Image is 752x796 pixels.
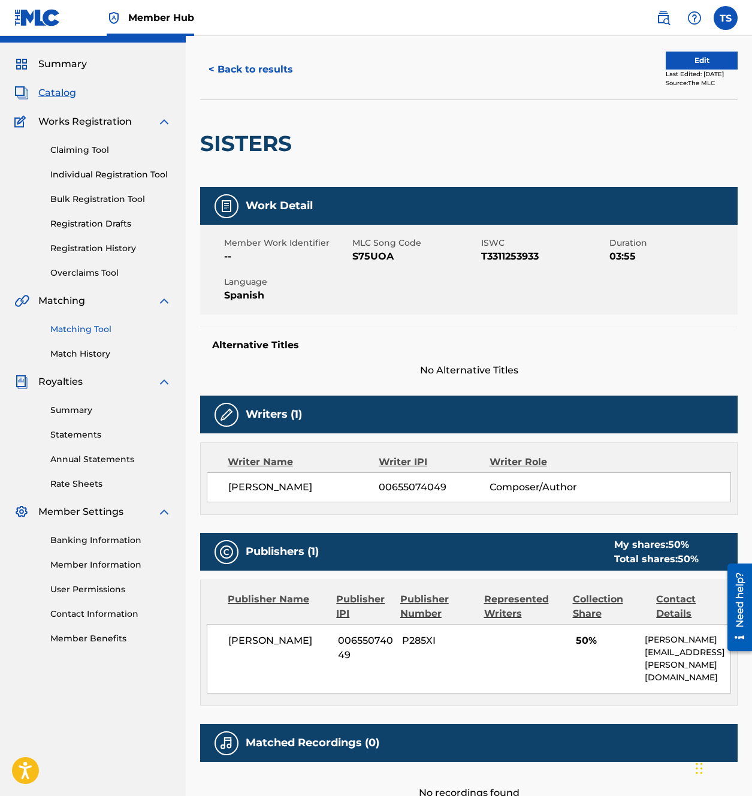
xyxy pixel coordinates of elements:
span: -- [224,249,349,264]
img: search [656,11,671,25]
div: Writer IPI [379,455,490,469]
span: 00655074049 [379,480,489,495]
img: Catalog [14,86,29,100]
a: Annual Statements [50,453,171,466]
a: Rate Sheets [50,478,171,490]
a: Public Search [651,6,675,30]
span: Duration [609,237,735,249]
a: Bulk Registration Tool [50,193,171,206]
img: Member Settings [14,505,29,519]
a: Contact Information [50,608,171,620]
span: ISWC [481,237,606,249]
span: MLC Song Code [352,237,478,249]
img: Royalties [14,375,29,389]
a: Registration History [50,242,171,255]
span: T3311253933 [481,249,606,264]
a: Overclaims Tool [50,267,171,279]
h5: Writers (1) [246,408,302,421]
span: [PERSON_NAME] [228,634,329,648]
a: SummarySummary [14,57,87,71]
div: User Menu [714,6,738,30]
img: Matching [14,294,29,308]
a: Registration Drafts [50,218,171,230]
span: Catalog [38,86,76,100]
img: expand [157,114,171,129]
button: < Back to results [200,55,301,85]
div: Drag [696,750,703,786]
a: Summary [50,404,171,417]
span: Spanish [224,288,349,303]
a: Matching Tool [50,323,171,336]
a: Statements [50,429,171,441]
span: 00655074049 [338,634,393,662]
img: Top Rightsholder [107,11,121,25]
div: Publisher Number [400,592,475,621]
img: Matched Recordings [219,736,234,750]
span: No Alternative Titles [200,363,738,378]
span: [PERSON_NAME] [228,480,379,495]
a: Member Information [50,559,171,571]
div: Last Edited: [DATE] [666,70,738,79]
a: User Permissions [50,583,171,596]
img: expand [157,294,171,308]
img: help [687,11,702,25]
img: Writers [219,408,234,422]
img: Summary [14,57,29,71]
a: Member Benefits [50,632,171,645]
span: P285XI [402,634,478,648]
span: Royalties [38,375,83,389]
span: Matching [38,294,85,308]
span: S75UOA [352,249,478,264]
img: expand [157,505,171,519]
h5: Matched Recordings (0) [246,736,379,750]
img: Work Detail [219,199,234,213]
img: Publishers [219,545,234,559]
h5: Work Detail [246,199,313,213]
img: Works Registration [14,114,30,129]
h2: SISTERS [200,130,298,157]
div: Publisher IPI [336,592,391,621]
iframe: Resource Center [718,559,752,656]
div: Writer Name [228,455,379,469]
span: Summary [38,57,87,71]
a: Banking Information [50,534,171,547]
button: Edit [666,52,738,70]
img: MLC Logo [14,9,61,26]
span: Language [224,276,349,288]
a: Match History [50,348,171,360]
a: Individual Registration Tool [50,168,171,181]
span: 03:55 [609,249,735,264]
span: Works Registration [38,114,132,129]
div: Source: The MLC [666,79,738,88]
h5: Alternative Titles [212,339,726,351]
iframe: Chat Widget [484,314,752,796]
img: expand [157,375,171,389]
h5: Publishers (1) [246,545,319,559]
div: Help [682,6,706,30]
span: Member Settings [38,505,123,519]
a: CatalogCatalog [14,86,76,100]
span: Member Work Identifier [224,237,349,249]
a: Claiming Tool [50,144,171,156]
span: Member Hub [128,11,194,25]
div: Publisher Name [228,592,327,621]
